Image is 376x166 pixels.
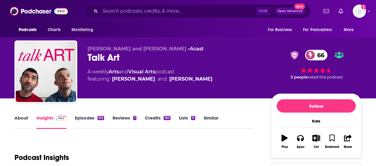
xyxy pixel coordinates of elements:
span: Open Advanced [278,10,303,13]
div: verified Badge66 3 peoplerated this podcast [271,46,362,83]
a: InsightsPodchaser Pro [37,115,66,129]
a: Episodes512 [75,115,104,129]
button: open menu [67,24,101,36]
button: Open AdvancedNew [275,8,305,15]
span: Podcasts [19,26,37,34]
button: open menu [14,24,44,36]
img: Podchaser - Follow, Share and Rate Podcasts [10,5,68,17]
span: and [158,75,167,83]
span: Monitoring [72,26,93,34]
button: Show profile menu [353,5,366,18]
h1: Podcast Insights [14,153,69,162]
a: Arts [109,69,119,75]
img: Podchaser Pro [56,116,66,121]
img: Talk Art [16,42,76,102]
button: Follow [277,99,356,113]
span: For Podcasters [303,26,332,34]
a: 66 [305,50,327,60]
div: Search podcasts, credits, & more... [84,4,311,18]
div: Apps [297,145,304,149]
button: Apps [292,131,308,152]
button: open menu [299,24,341,36]
div: Rate [277,115,356,127]
a: [PERSON_NAME] [169,75,212,83]
img: verified Badge [289,51,300,59]
span: featuring [88,75,212,83]
a: Reviews1 [113,115,136,129]
span: 3 people [291,75,308,79]
div: 150 [164,116,170,120]
a: [PERSON_NAME] [112,75,155,83]
a: Visual Arts [128,69,155,75]
a: Lists11 [179,115,195,129]
div: 512 [97,116,104,120]
button: Play [277,131,292,152]
a: Show notifications dropdown [336,6,346,16]
span: and [119,69,128,75]
div: A weekly podcast [88,68,212,83]
button: open menu [339,24,362,36]
button: Bookmark [324,131,340,152]
img: User Profile [353,5,366,18]
a: Charts [44,24,64,36]
div: 11 [191,116,195,120]
a: Similar [204,115,218,129]
span: More [344,26,354,34]
a: Credits150 [145,115,170,129]
div: 1 [133,116,136,120]
a: Show notifications dropdown [321,6,331,16]
button: List [308,131,324,152]
svg: Add a profile image [361,5,366,9]
div: Share [344,145,352,149]
input: Search podcasts, credits, & more... [100,6,256,16]
span: Logged in as mresewehr [353,5,366,18]
span: rated this podcast [308,75,343,79]
button: open menu [264,24,299,36]
button: Share [340,131,356,152]
a: About [14,115,28,129]
span: • [188,46,204,52]
span: Ctrl K [256,7,270,15]
span: 66 [311,50,327,60]
div: List [314,145,319,149]
span: [PERSON_NAME] and [PERSON_NAME] [88,46,186,52]
span: New [294,4,305,9]
a: Acast [190,46,204,52]
div: Bookmark [325,145,339,149]
div: Play [282,145,288,149]
span: For Business [268,26,292,34]
span: Charts [48,26,61,34]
